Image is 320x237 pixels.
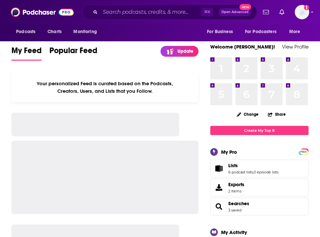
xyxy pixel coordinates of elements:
span: For Business [207,27,233,36]
span: Monitoring [73,27,97,36]
button: open menu [241,26,286,38]
span: Logged in as gabriellaippaso [295,5,309,19]
span: Popular Feed [49,46,97,59]
span: , [253,170,254,174]
a: Show notifications dropdown [260,7,272,18]
svg: Add a profile image [304,5,309,10]
span: For Podcasters [245,27,276,36]
span: My Feed [11,46,42,59]
span: Podcasts [16,27,35,36]
a: Charts [43,26,66,38]
img: Podchaser - Follow, Share and Rate Podcasts [11,6,74,18]
p: Update [178,49,193,54]
span: More [289,27,300,36]
a: My Feed [11,46,42,61]
a: Update [160,46,198,57]
div: Your personalized Feed is curated based on the Podcasts, Creators, Users, and Lists that you Follow. [11,72,198,102]
button: open menu [69,26,105,38]
button: Change [233,110,262,118]
a: Searches [228,201,249,207]
span: Open Advanced [221,10,249,14]
button: Share [268,108,286,121]
span: 2 items [228,189,244,193]
a: Create My Top 8 [210,126,309,135]
button: open menu [202,26,241,38]
span: PRO [300,149,308,154]
span: Searches [210,198,309,215]
a: Welcome [PERSON_NAME]! [210,44,275,50]
div: My Activity [221,229,247,235]
a: Lists [213,164,226,173]
a: 3 saved [228,208,241,212]
a: Lists [228,163,278,168]
span: Charts [47,27,62,36]
div: My Pro [221,149,237,155]
a: View Profile [282,44,309,50]
button: open menu [11,26,44,38]
input: Search podcasts, credits, & more... [100,7,201,17]
span: Exports [213,183,226,192]
a: Searches [213,202,226,211]
a: Popular Feed [49,46,97,61]
button: Open AdvancedNew [218,8,252,16]
span: Exports [228,182,244,188]
button: Show profile menu [295,5,309,19]
button: open menu [285,26,309,38]
a: Exports [210,179,309,196]
a: PRO [300,149,308,154]
span: New [239,4,251,10]
a: 6 podcast lists [228,170,253,174]
span: Lists [228,163,238,168]
span: Lists [210,160,309,177]
span: ⌘ K [201,8,213,16]
a: 0 episode lists [254,170,278,174]
a: Show notifications dropdown [277,7,287,18]
div: Search podcasts, credits, & more... [82,5,257,20]
img: User Profile [295,5,309,19]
